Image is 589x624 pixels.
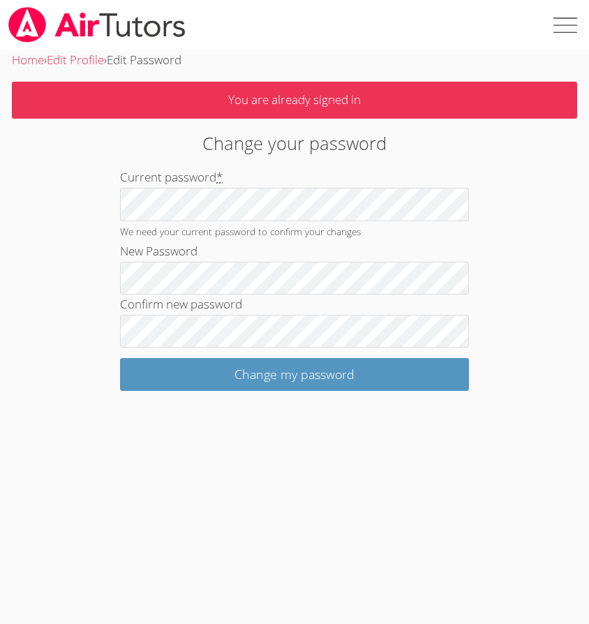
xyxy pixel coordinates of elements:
[120,169,223,185] label: Current password
[120,296,242,312] label: Confirm new password
[12,82,577,119] p: You are already signed in
[216,169,223,185] abbr: required
[107,52,181,68] span: Edit Password
[120,243,197,259] label: New Password
[82,130,507,156] h2: Change your password
[12,50,577,70] div: › ›
[120,358,469,391] input: Change my password
[12,52,44,68] a: Home
[120,225,361,238] small: We need your current password to confirm your changes
[7,7,187,43] img: airtutors_banner-c4298cdbf04f3fff15de1276eac7730deb9818008684d7c2e4769d2f7ddbe033.png
[47,52,104,68] a: Edit Profile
